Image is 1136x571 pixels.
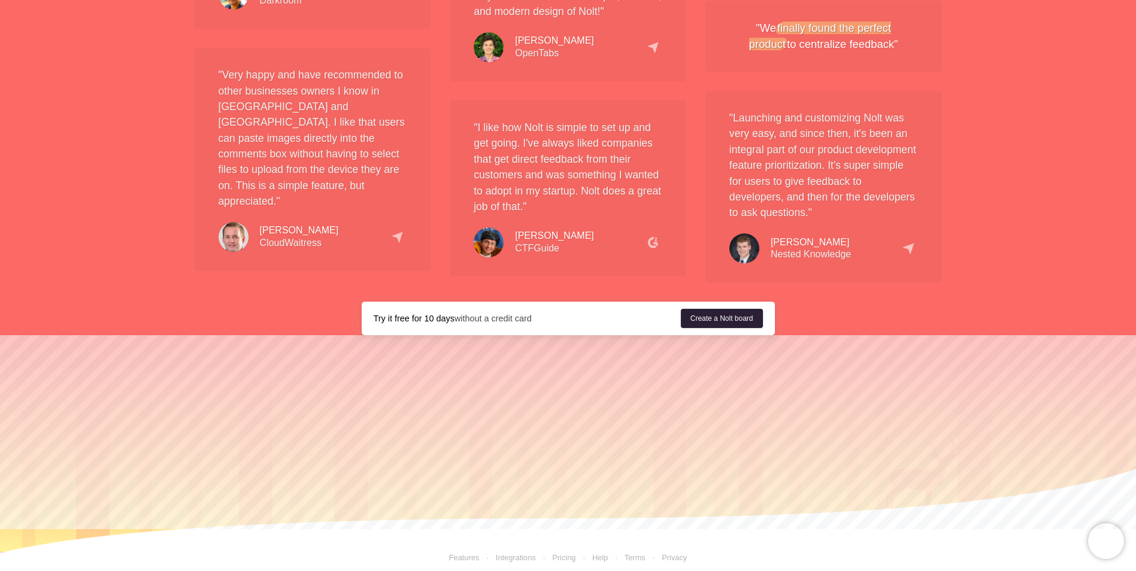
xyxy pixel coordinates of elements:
[474,120,662,214] p: "I like how Nolt is simple to set up and get going. I've always liked companies that get direct f...
[219,222,249,252] img: testimonial-christopher.57c50d1362.jpg
[1088,523,1124,559] iframe: Chatra live chat
[474,32,504,62] img: testimonial-umberto.2540ef7933.jpg
[902,242,914,255] img: capterra.78f6e3bf33.png
[647,236,659,248] img: g2.cb6f757962.png
[592,553,608,562] a: Help
[729,233,759,263] img: testimonial-kevin.7f980a5c3c.jpg
[647,41,659,54] img: capterra.78f6e3bf33.png
[771,236,851,249] div: [PERSON_NAME]
[515,35,594,60] div: OpenTabs
[374,312,681,324] div: without a credit card
[219,67,407,209] p: "Very happy and have recommended to other businesses owners I know in [GEOGRAPHIC_DATA] and [GEOG...
[260,224,339,237] div: [PERSON_NAME]
[729,20,918,53] div: "We to centralize feedback"
[515,230,594,242] div: [PERSON_NAME]
[729,110,918,221] p: "Launching and customizing Nolt was very easy, and since then, it's been an integral part of our ...
[515,230,594,255] div: CTFGuide
[771,236,851,262] div: Nested Knowledge
[449,553,480,562] a: Features
[681,309,763,328] a: Create a Nolt board
[646,553,687,562] a: Privacy
[474,227,504,257] img: testimonial-pranav.6c855e311b.jpg
[260,224,339,250] div: CloudWaitress
[391,231,404,244] img: capterra.78f6e3bf33.png
[608,553,645,562] a: Terms
[374,314,455,323] strong: Try it free for 10 days
[479,553,535,562] a: Integrations
[536,553,576,562] a: Pricing
[515,35,594,47] div: [PERSON_NAME]
[749,22,891,51] em: finally found the perfect product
